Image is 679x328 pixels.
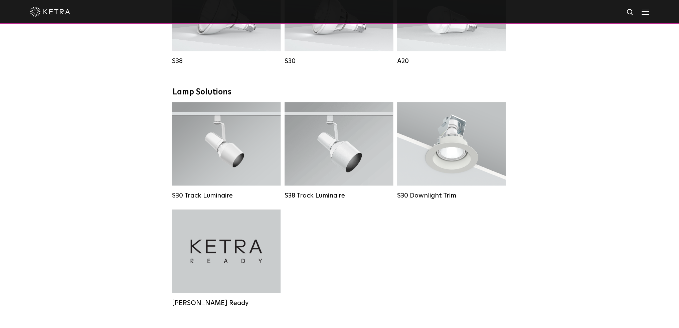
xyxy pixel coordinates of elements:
img: search icon [626,8,635,17]
div: [PERSON_NAME] Ready [172,299,281,307]
div: S30 Downlight Trim [397,192,506,200]
div: S30 Track Luminaire [172,192,281,200]
div: S38 Track Luminaire [285,192,393,200]
a: S30 Track Luminaire Lumen Output:1100Colors:White / BlackBeam Angles:15° / 25° / 40° / 60° / 90°W... [172,102,281,200]
div: Lamp Solutions [173,87,507,97]
a: [PERSON_NAME] Ready [PERSON_NAME] Ready [172,210,281,307]
img: ketra-logo-2019-white [30,7,70,17]
div: A20 [397,57,506,65]
a: S38 Track Luminaire Lumen Output:1100Colors:White / BlackBeam Angles:10° / 25° / 40° / 60°Wattage... [285,102,393,200]
div: S38 [172,57,281,65]
a: S30 Downlight Trim S30 Downlight Trim [397,102,506,200]
div: S30 [285,57,393,65]
img: Hamburger%20Nav.svg [642,8,649,15]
